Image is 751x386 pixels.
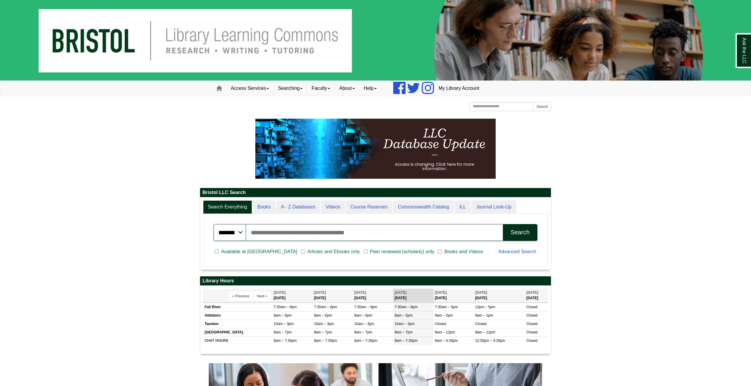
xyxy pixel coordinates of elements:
span: 8am – 7:30pm [274,339,297,343]
span: 12pm – 5pm [475,305,495,309]
span: 10am – 3pm [274,322,294,326]
span: 7:30am – 8pm [354,305,377,309]
span: 10am – 3pm [314,322,334,326]
span: Closed [526,339,537,343]
span: 8am – 5pm [394,313,412,318]
td: CHAT HOURS [203,337,272,345]
td: Taunton [203,320,272,328]
span: Articles and Ebooks only [305,248,362,255]
a: A - Z Databases [276,200,320,214]
td: Fall River [203,303,272,311]
span: 8am – 6pm [314,313,332,318]
span: [DATE] [354,290,366,295]
span: 8am – 7:30pm [314,339,337,343]
button: Search [503,224,537,241]
a: Videos [321,200,345,214]
a: Advanced Search [498,249,536,254]
span: 8am – 7pm [274,330,292,334]
span: 8am – 7:30pm [394,339,418,343]
h2: Bristol LLC Search [200,188,551,197]
td: Attleboro [203,311,272,320]
a: Course Reserves [346,200,393,214]
span: Peer reviewed (scholarly) only [368,248,437,255]
span: 8am – 7:30pm [354,339,377,343]
span: 9am – 1pm [475,313,493,318]
th: [DATE] [312,289,353,302]
input: Peer reviewed (scholarly) only [364,249,368,254]
span: 8am – 7pm [314,330,332,334]
span: 12:30pm – 4:30pm [475,339,505,343]
span: 8am – 7pm [394,330,412,334]
span: 8am – 6pm [354,313,372,318]
span: 9am – 2pm [435,313,453,318]
span: [DATE] [274,290,286,295]
div: Search [511,229,530,236]
th: [DATE] [393,289,433,302]
a: Journal Look-Up [471,200,516,214]
span: Closed [526,322,537,326]
span: 8am – 4:30pm [435,339,458,343]
span: [DATE] [435,290,447,295]
a: Faculty [307,81,335,96]
a: Books [253,200,275,214]
h2: Library Hours [200,276,551,286]
a: My Library Account [434,81,484,96]
span: Closed [435,322,446,326]
th: [DATE] [433,289,474,302]
img: HTML tutorial [255,119,496,179]
span: 8am – 7pm [354,330,372,334]
a: Commonwealth Catalog [393,200,454,214]
a: Help [359,81,381,96]
span: 8am – 6pm [274,313,292,318]
span: Closed [526,330,537,334]
span: [DATE] [394,290,406,295]
span: 7:30am – 8pm [314,305,337,309]
span: 7:30am – 8pm [394,305,418,309]
th: [DATE] [272,289,312,302]
a: About [335,81,359,96]
span: Books and Videos [442,248,485,255]
span: 7:30am – 8pm [274,305,297,309]
span: Closed [475,322,486,326]
input: Books and Videos [438,249,442,254]
button: Search [533,102,551,111]
span: 7:30am – 5pm [435,305,458,309]
th: [DATE] [525,289,548,302]
span: Closed [526,305,537,309]
span: 10am – 3pm [394,322,415,326]
button: « Previous [229,292,253,301]
span: 8am – 12pm [475,330,495,334]
a: Access Services [226,81,273,96]
span: 10am – 3pm [354,322,374,326]
td: [GEOGRAPHIC_DATA] [203,328,272,337]
span: [DATE] [526,290,538,295]
button: Next » [254,292,271,301]
th: [DATE] [353,289,393,302]
input: Articles and Ebooks only [301,249,305,254]
input: Available at [GEOGRAPHIC_DATA] [215,249,219,254]
span: Closed [526,313,537,318]
span: [DATE] [314,290,326,295]
a: ILL [455,200,471,214]
a: Searching [273,81,307,96]
span: [DATE] [475,290,487,295]
span: Available at [GEOGRAPHIC_DATA] [219,248,299,255]
a: Search Everything [203,200,252,214]
th: [DATE] [474,289,525,302]
span: 8am – 12pm [435,330,455,334]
